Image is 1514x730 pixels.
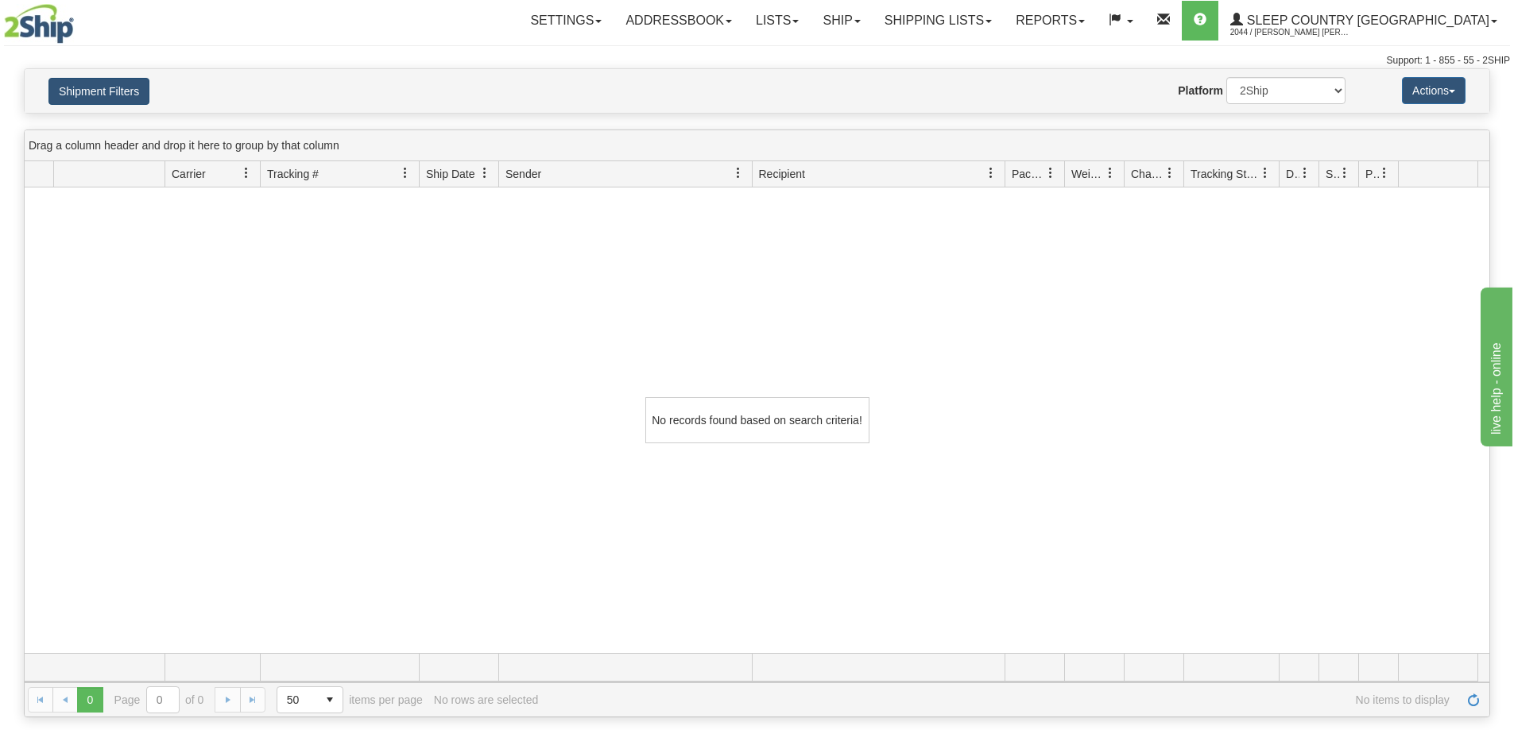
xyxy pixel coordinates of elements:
[1252,160,1279,187] a: Tracking Status filter column settings
[759,166,805,182] span: Recipient
[317,687,343,713] span: select
[549,693,1450,706] span: No items to display
[1037,160,1064,187] a: Packages filter column settings
[1286,166,1299,182] span: Delivery Status
[267,166,319,182] span: Tracking #
[233,160,260,187] a: Carrier filter column settings
[172,166,206,182] span: Carrier
[744,1,811,41] a: Lists
[1402,77,1466,104] button: Actions
[1004,1,1097,41] a: Reports
[277,686,423,713] span: items per page
[1191,166,1260,182] span: Tracking Status
[1243,14,1489,27] span: Sleep Country [GEOGRAPHIC_DATA]
[471,160,498,187] a: Ship Date filter column settings
[873,1,1004,41] a: Shipping lists
[1012,166,1045,182] span: Packages
[25,130,1489,161] div: grid grouping header
[48,78,149,105] button: Shipment Filters
[725,160,752,187] a: Sender filter column settings
[1218,1,1509,41] a: Sleep Country [GEOGRAPHIC_DATA] 2044 / [PERSON_NAME] [PERSON_NAME]
[1331,160,1358,187] a: Shipment Issues filter column settings
[1097,160,1124,187] a: Weight filter column settings
[505,166,541,182] span: Sender
[434,693,539,706] div: No rows are selected
[1071,166,1105,182] span: Weight
[1477,284,1512,446] iframe: chat widget
[1326,166,1339,182] span: Shipment Issues
[1156,160,1183,187] a: Charge filter column settings
[114,686,204,713] span: Page of 0
[1291,160,1318,187] a: Delivery Status filter column settings
[1365,166,1379,182] span: Pickup Status
[277,686,343,713] span: Page sizes drop down
[426,166,474,182] span: Ship Date
[614,1,744,41] a: Addressbook
[12,10,147,29] div: live help - online
[4,4,74,44] img: logo2044.jpg
[4,54,1510,68] div: Support: 1 - 855 - 55 - 2SHIP
[978,160,1005,187] a: Recipient filter column settings
[1461,687,1486,713] a: Refresh
[1230,25,1349,41] span: 2044 / [PERSON_NAME] [PERSON_NAME]
[518,1,614,41] a: Settings
[645,397,869,443] div: No records found based on search criteria!
[77,687,103,713] span: Page 0
[1371,160,1398,187] a: Pickup Status filter column settings
[1131,166,1164,182] span: Charge
[392,160,419,187] a: Tracking # filter column settings
[811,1,872,41] a: Ship
[287,692,308,708] span: 50
[1178,83,1223,98] label: Platform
